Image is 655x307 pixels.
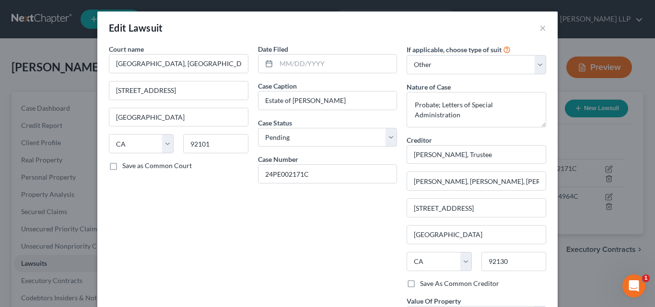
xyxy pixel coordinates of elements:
input: Search creditor by name... [407,145,546,164]
input: Enter address... [109,81,248,100]
span: Creditor [407,136,432,144]
label: Date Filed [258,44,288,54]
iframe: Intercom live chat [622,274,645,297]
input: # [258,165,397,183]
button: × [539,22,546,34]
input: MM/DD/YYYY [276,55,397,73]
label: Save As Common Creditor [420,279,499,288]
label: Case Number [258,154,298,164]
span: 1 [642,274,650,282]
input: Enter address... [407,172,546,190]
input: Search court by name... [109,54,248,73]
label: Case Caption [258,81,297,91]
input: Enter zip... [481,252,546,271]
label: Save as Common Court [122,161,192,171]
span: Edit [109,22,127,34]
span: Case Status [258,119,292,127]
input: -- [258,91,397,110]
label: Nature of Case [407,82,451,92]
label: If applicable, choose type of suit [407,45,502,55]
span: Court name [109,45,144,53]
span: Lawsuit [129,22,163,34]
input: Enter city... [109,108,248,126]
input: Enter zip... [183,134,248,153]
input: Apt, Suite, etc... [407,199,546,217]
label: Value Of Property [407,296,461,306]
input: Enter city... [407,226,546,244]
